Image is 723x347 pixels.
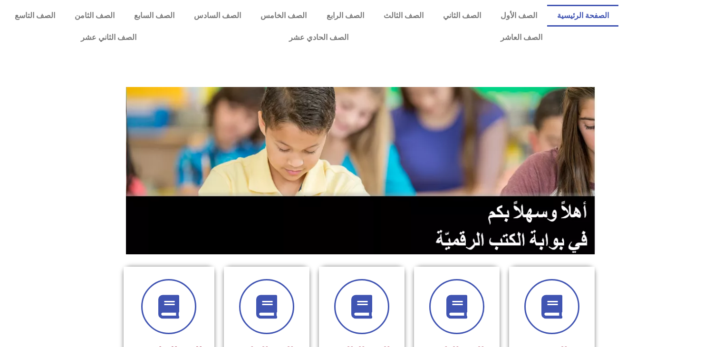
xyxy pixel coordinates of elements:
a: الصف الثامن [65,5,124,27]
a: الصف الرابع [317,5,374,27]
a: الصفحة الرئيسية [547,5,618,27]
a: الصف الثاني [433,5,491,27]
a: الصف العاشر [424,27,618,48]
a: الصف السادس [184,5,251,27]
a: الصف الثالث [374,5,433,27]
a: الصف الحادي عشر [212,27,424,48]
a: الصف السابع [124,5,184,27]
a: الصف الخامس [251,5,317,27]
a: الصف الأول [491,5,547,27]
a: الصف التاسع [5,5,65,27]
a: الصف الثاني عشر [5,27,212,48]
